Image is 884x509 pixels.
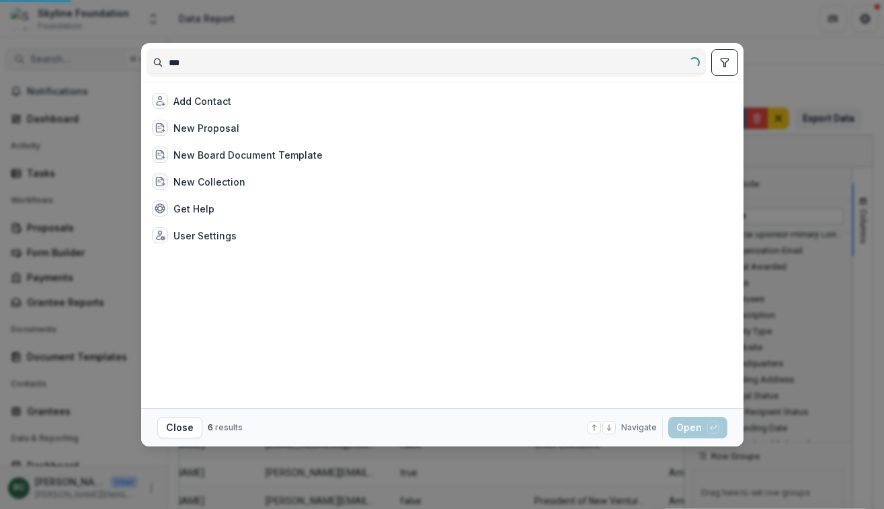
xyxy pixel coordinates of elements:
span: results [215,422,243,432]
div: New Proposal [173,121,239,135]
div: User Settings [173,229,237,243]
div: New Board Document Template [173,148,323,162]
div: Get Help [173,202,214,216]
span: 6 [208,422,213,432]
div: Add Contact [173,94,231,108]
button: Close [157,417,202,438]
div: New Collection [173,175,245,189]
span: Navigate [621,422,657,434]
button: toggle filters [711,49,738,76]
button: Open [668,417,727,438]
